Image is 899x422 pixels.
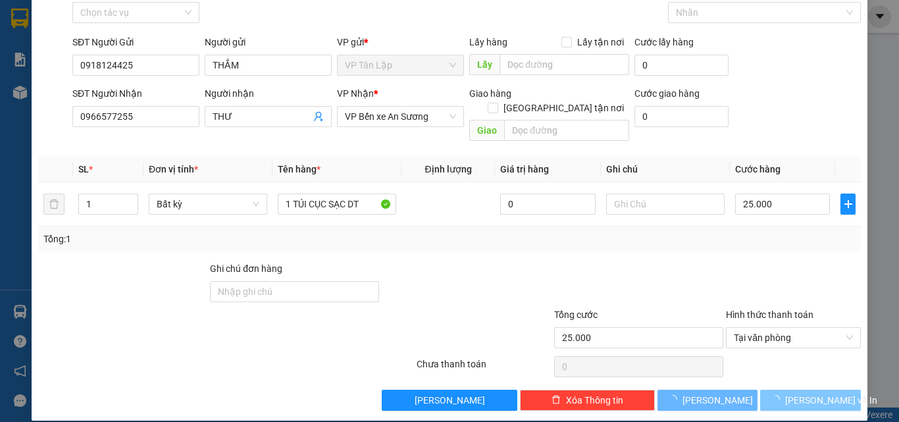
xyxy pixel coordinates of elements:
[72,35,199,49] div: SĐT Người Gửi
[520,390,655,411] button: deleteXóa Thông tin
[157,194,259,214] span: Bất kỳ
[504,120,629,141] input: Dọc đường
[500,164,549,174] span: Giá trị hàng
[566,393,623,408] span: Xóa Thông tin
[498,101,629,115] span: [GEOGRAPHIC_DATA] tận nơi
[601,157,730,182] th: Ghi chú
[500,194,595,215] input: 0
[337,88,374,99] span: VP Nhận
[469,54,500,75] span: Lấy
[78,164,89,174] span: SL
[606,194,725,215] input: Ghi Chú
[149,164,198,174] span: Đơn vị tính
[682,393,753,408] span: [PERSON_NAME]
[43,194,64,215] button: delete
[634,37,694,47] label: Cước lấy hàng
[210,281,379,302] input: Ghi chú đơn hàng
[382,390,517,411] button: [PERSON_NAME]
[634,88,700,99] label: Cước giao hàng
[552,395,561,406] span: delete
[469,37,507,47] span: Lấy hàng
[278,164,321,174] span: Tên hàng
[469,120,504,141] span: Giao
[469,88,511,99] span: Giao hàng
[668,395,682,404] span: loading
[424,164,471,174] span: Định lượng
[415,393,485,408] span: [PERSON_NAME]
[313,111,324,122] span: user-add
[500,54,629,75] input: Dọc đường
[785,393,877,408] span: [PERSON_NAME] và In
[415,357,553,380] div: Chưa thanh toán
[205,35,332,49] div: Người gửi
[840,194,856,215] button: plus
[72,86,199,101] div: SĐT Người Nhận
[657,390,758,411] button: [PERSON_NAME]
[278,194,396,215] input: VD: Bàn, Ghế
[345,55,456,75] span: VP Tân Lập
[337,35,464,49] div: VP gửi
[735,164,781,174] span: Cước hàng
[634,55,729,76] input: Cước lấy hàng
[771,395,785,404] span: loading
[210,263,282,274] label: Ghi chú đơn hàng
[760,390,861,411] button: [PERSON_NAME] và In
[572,35,629,49] span: Lấy tận nơi
[43,232,348,246] div: Tổng: 1
[345,107,456,126] span: VP Bến xe An Sương
[554,309,598,320] span: Tổng cước
[634,106,729,127] input: Cước giao hàng
[205,86,332,101] div: Người nhận
[726,309,813,320] label: Hình thức thanh toán
[734,328,853,348] span: Tại văn phòng
[841,199,855,209] span: plus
